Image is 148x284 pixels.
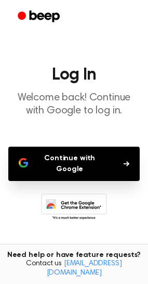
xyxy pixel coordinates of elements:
[8,147,140,181] button: Continue with Google
[8,67,140,83] h1: Log In
[10,7,69,27] a: Beep
[47,260,122,277] a: [EMAIL_ADDRESS][DOMAIN_NAME]
[8,92,140,118] p: Welcome back! Continue with Google to log in.
[6,260,142,278] span: Contact us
